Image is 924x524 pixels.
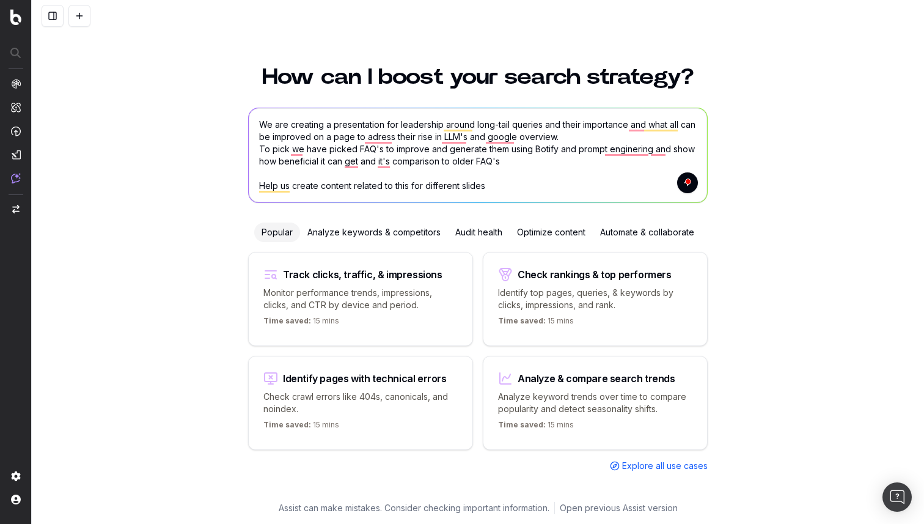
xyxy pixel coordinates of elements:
[11,471,21,481] img: Setting
[11,79,21,89] img: Analytics
[10,9,21,25] img: Botify logo
[11,495,21,504] img: My account
[263,316,339,331] p: 15 mins
[263,420,311,429] span: Time saved:
[12,205,20,213] img: Switch project
[249,108,707,202] textarea: To enrich screen reader interactions, please activate Accessibility in Grammarly extension settings
[498,316,546,325] span: Time saved:
[279,502,549,514] p: Assist can make mistakes. Consider checking important information.
[254,223,300,242] div: Popular
[518,374,675,383] div: Analyze & compare search trends
[283,374,447,383] div: Identify pages with technical errors
[263,316,311,325] span: Time saved:
[498,391,692,415] p: Analyze keyword trends over time to compare popularity and detect seasonality shifts.
[248,66,708,88] h1: How can I boost your search strategy?
[263,420,339,435] p: 15 mins
[518,270,672,279] div: Check rankings & top performers
[560,502,678,514] a: Open previous Assist version
[622,460,708,472] span: Explore all use cases
[498,420,574,435] p: 15 mins
[498,287,692,311] p: Identify top pages, queries, & keywords by clicks, impressions, and rank.
[300,223,448,242] div: Analyze keywords & competitors
[882,482,912,512] div: Open Intercom Messenger
[510,223,593,242] div: Optimize content
[610,460,708,472] a: Explore all use cases
[263,391,458,415] p: Check crawl errors like 404s, canonicals, and noindex.
[11,126,21,136] img: Activation
[263,287,458,311] p: Monitor performance trends, impressions, clicks, and CTR by device and period.
[448,223,510,242] div: Audit health
[11,173,21,183] img: Assist
[593,223,702,242] div: Automate & collaborate
[11,150,21,160] img: Studio
[283,270,442,279] div: Track clicks, traffic, & impressions
[11,102,21,113] img: Intelligence
[498,420,546,429] span: Time saved:
[498,316,574,331] p: 15 mins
